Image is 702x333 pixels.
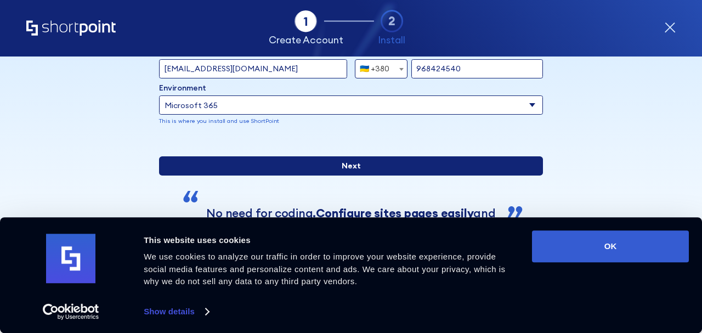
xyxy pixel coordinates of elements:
[144,252,505,286] span: We use cookies to analyze our traffic in order to improve your website experience, provide social...
[23,303,119,320] a: Usercentrics Cookiebot - opens in a new window
[532,230,689,262] button: OK
[144,234,519,247] div: This website uses cookies
[46,234,95,284] img: logo
[144,303,208,320] a: Show details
